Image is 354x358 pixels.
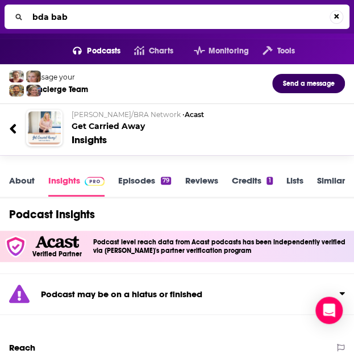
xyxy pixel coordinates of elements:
img: Sydney Profile [9,70,24,82]
h5: Verified Partner [32,251,82,257]
a: Credits1 [231,175,272,197]
h1: Podcast Insights [9,207,95,222]
a: Reviews [185,175,218,197]
a: Charts [120,42,173,60]
div: Concierge Team [28,85,88,94]
div: 1 [266,177,272,185]
span: • [182,110,204,119]
button: open menu [180,42,249,60]
span: Podcasts [87,43,120,59]
img: Barbara Profile [26,85,41,97]
img: Podchaser Pro [85,177,105,186]
img: Acast [35,236,78,248]
input: Search... [28,8,330,26]
h4: Podcast level reach data from Acast podcasts has been independently verified via [PERSON_NAME]'s ... [93,238,349,255]
span: [PERSON_NAME]/BRA Network [72,110,181,119]
span: Charts [149,43,173,59]
div: Message your [28,73,88,81]
a: Similar [317,175,345,197]
div: Open Intercom Messenger [315,297,343,324]
a: InsightsPodchaser Pro [48,175,105,197]
h2: Get Carried Away [72,110,328,131]
a: About [9,175,35,197]
div: 79 [161,177,171,185]
span: Monitoring [209,43,249,59]
strong: Podcast may be on a hiatus or finished [41,289,202,299]
h2: Reach [9,342,35,353]
button: Send a message [272,74,345,93]
img: Get Carried Away [28,111,61,144]
img: Jon Profile [9,85,24,97]
a: Episodes79 [118,175,171,197]
a: Acast [185,110,204,119]
div: Insights [72,134,107,146]
a: Lists [286,175,303,197]
span: Tools [277,43,295,59]
button: open menu [59,42,121,60]
div: Search... [5,5,349,29]
img: verfied icon [5,235,27,257]
img: Jules Profile [26,70,41,82]
button: open menu [249,42,295,60]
